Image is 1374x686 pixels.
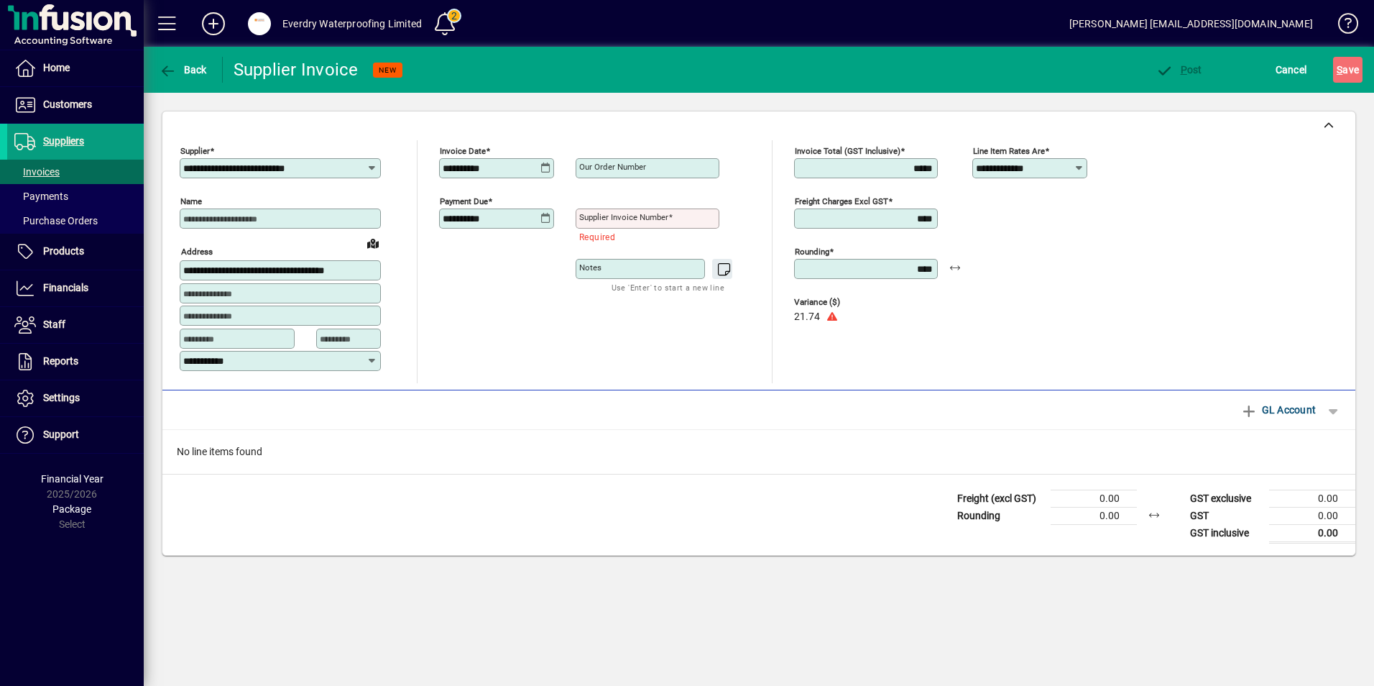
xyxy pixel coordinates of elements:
mat-error: Required [579,229,708,244]
a: Settings [7,380,144,416]
span: Back [159,64,207,76]
a: Financials [7,270,144,306]
a: Purchase Orders [7,209,144,233]
span: Support [43,429,79,440]
mat-hint: Use 'Enter' to start a new line [612,279,724,296]
mat-label: Freight charges excl GST [795,196,888,206]
mat-label: Rounding [795,247,829,257]
mat-label: Our order number [579,162,646,172]
mat-label: Payment due [440,196,488,206]
app-page-header-button: Back [144,57,223,83]
span: Payments [14,191,68,202]
span: Settings [43,392,80,403]
div: Supplier Invoice [234,58,359,81]
div: No line items found [162,430,1355,474]
mat-label: Name [180,196,202,206]
mat-label: Invoice Total (GST inclusive) [795,146,900,156]
td: GST [1183,507,1269,524]
mat-label: Supplier invoice number [579,212,668,222]
span: Home [43,62,70,73]
button: Post [1152,57,1206,83]
span: P [1181,64,1187,76]
span: S [1337,64,1342,76]
a: Payments [7,184,144,209]
td: Freight (excl GST) [950,490,1051,507]
span: Financials [43,282,88,293]
mat-label: Invoice date [440,146,486,156]
td: GST inclusive [1183,524,1269,542]
span: Purchase Orders [14,215,98,227]
button: Save [1333,57,1363,83]
mat-label: Notes [579,262,601,273]
button: Add [190,11,236,37]
a: Customers [7,87,144,123]
span: Staff [43,319,65,330]
a: Support [7,417,144,453]
span: Cancel [1276,58,1307,81]
button: Profile [236,11,282,37]
span: Customers [43,99,92,110]
a: Staff [7,307,144,343]
span: Suppliers [43,135,84,147]
span: ost [1156,64,1202,76]
span: Invoices [14,166,60,178]
mat-label: Line item rates are [973,146,1045,156]
span: Reports [43,355,78,367]
div: [PERSON_NAME] [EMAIL_ADDRESS][DOMAIN_NAME] [1069,12,1313,35]
span: Financial Year [41,473,103,485]
a: Home [7,50,144,86]
a: Invoices [7,160,144,184]
mat-label: Supplier [180,146,210,156]
td: 0.00 [1269,507,1355,524]
span: Variance ($) [794,298,880,307]
a: Products [7,234,144,270]
td: GST exclusive [1183,490,1269,507]
td: 0.00 [1051,507,1137,524]
span: Products [43,245,84,257]
span: 21.74 [794,311,820,323]
a: View on map [361,232,384,255]
span: GL Account [1240,398,1316,421]
a: Knowledge Base [1327,3,1356,50]
td: 0.00 [1051,490,1137,507]
button: Cancel [1272,57,1311,83]
td: 0.00 [1269,490,1355,507]
td: Rounding [950,507,1051,524]
span: ave [1337,58,1359,81]
span: NEW [379,65,397,75]
td: 0.00 [1269,524,1355,542]
span: Package [52,503,91,515]
div: Everdry Waterproofing Limited [282,12,422,35]
a: Reports [7,344,144,380]
button: Back [155,57,211,83]
button: GL Account [1233,397,1323,423]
